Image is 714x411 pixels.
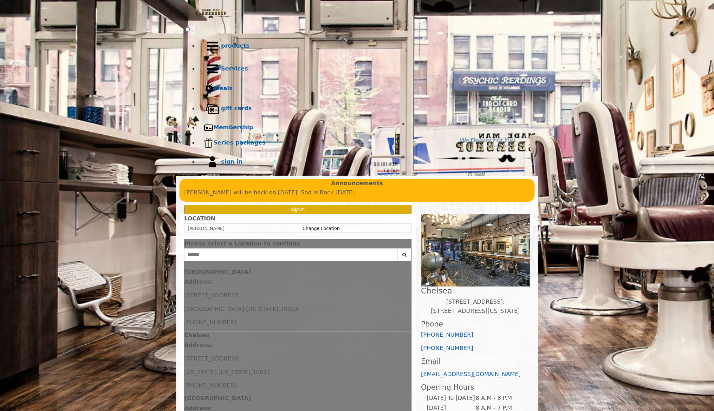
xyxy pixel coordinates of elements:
[185,3,236,24] img: Made Man Barbershop logo
[401,253,408,257] i: Search button
[184,306,244,312] span: [GEOGRAPHIC_DATA]
[184,205,412,214] button: Sign In
[184,369,217,375] span: [US_STATE]
[184,248,412,264] div: Center Select
[198,35,529,57] a: Productsproducts
[204,100,221,117] img: Gift cards
[185,27,190,31] input: menu toggle
[402,242,412,246] button: close dialog
[184,240,301,247] span: Please select a Location to continue
[421,371,521,377] a: [EMAIL_ADDRESS][DOMAIN_NAME]
[331,179,383,188] b: Announcements
[198,151,529,173] a: sign insign in
[184,248,398,261] input: Search Center
[221,42,250,49] b: products
[475,393,524,403] td: 8 A.M - 8 P.M
[204,123,213,132] img: Membership
[198,57,529,80] a: ServicesServices
[252,369,270,375] span: 10011
[244,306,246,312] span: ,
[184,292,241,299] span: [STREET_ADDRESS]
[426,393,475,403] td: [DATE] To [DATE]
[218,369,251,375] span: [US_STATE]
[204,83,215,94] img: Deals
[421,320,530,328] h3: Phone
[184,278,212,285] b: Address:
[246,306,278,312] span: [US_STATE]
[184,319,237,326] span: [PHONE_NUMBER]
[221,65,248,72] b: Services
[204,37,221,55] img: Products
[421,297,530,316] p: [STREET_ADDRESS],[STREET_ADDRESS][US_STATE]
[204,153,221,171] img: sign in
[221,158,243,165] b: sign in
[184,382,237,389] span: [PHONE_NUMBER]
[421,286,530,295] h2: Chelsea
[213,124,253,131] b: Membership
[215,85,232,91] b: Deals
[204,60,221,77] img: Services
[190,25,195,35] button: menu toggle
[188,226,224,231] span: [PERSON_NAME]
[198,80,529,97] a: DealsDeals
[421,331,473,338] a: [PHONE_NUMBER]
[184,355,241,362] span: [STREET_ADDRESS]
[184,341,212,348] b: Address:
[421,383,530,391] h3: Opening Hours
[198,97,529,120] a: Gift cardsgift cards
[251,369,253,375] span: ,
[184,395,251,401] b: [GEOGRAPHIC_DATA]
[280,306,298,312] span: 10003
[278,306,280,312] span: ,
[421,345,473,351] a: [PHONE_NUMBER]
[184,268,251,275] b: [GEOGRAPHIC_DATA]
[213,139,266,146] b: Series packages
[184,215,215,222] b: LOCATION
[221,105,252,111] b: gift cards
[302,226,340,231] a: Change Location
[421,357,530,365] h3: Email
[204,138,213,148] img: Series packages
[184,332,209,338] b: Chelsea
[198,135,529,151] a: Series packagesSeries packages
[191,26,193,33] span: .
[217,369,218,375] span: ,
[184,188,530,197] p: [PERSON_NAME] will be back on [DATE]. Sod is Back [DATE].
[198,120,529,135] a: MembershipMembership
